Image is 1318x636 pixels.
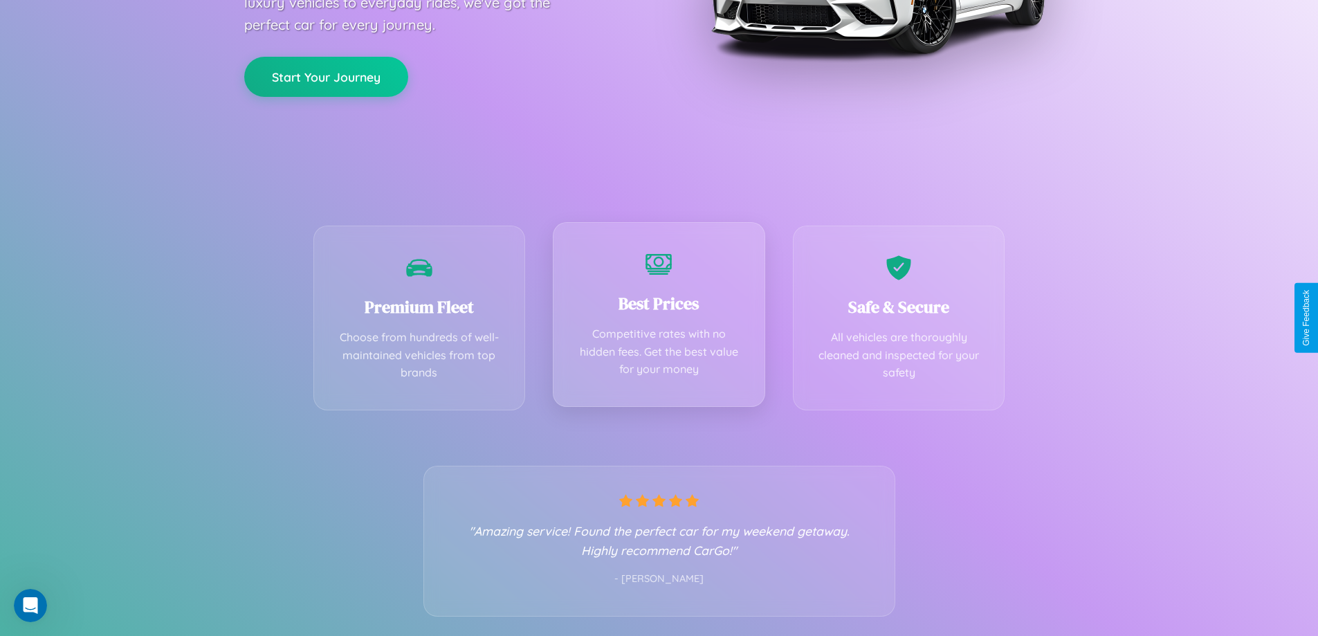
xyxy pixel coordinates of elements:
p: Competitive rates with no hidden fees. Get the best value for your money [574,325,744,379]
p: All vehicles are thoroughly cleaned and inspected for your safety [814,329,984,382]
div: Give Feedback [1301,290,1311,346]
h3: Safe & Secure [814,296,984,318]
h3: Premium Fleet [335,296,504,318]
p: "Amazing service! Found the perfect car for my weekend getaway. Highly recommend CarGo!" [452,521,867,560]
p: - [PERSON_NAME] [452,570,867,588]
button: Start Your Journey [244,57,408,97]
h3: Best Prices [574,292,744,315]
iframe: Intercom live chat [14,589,47,622]
p: Choose from hundreds of well-maintained vehicles from top brands [335,329,504,382]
